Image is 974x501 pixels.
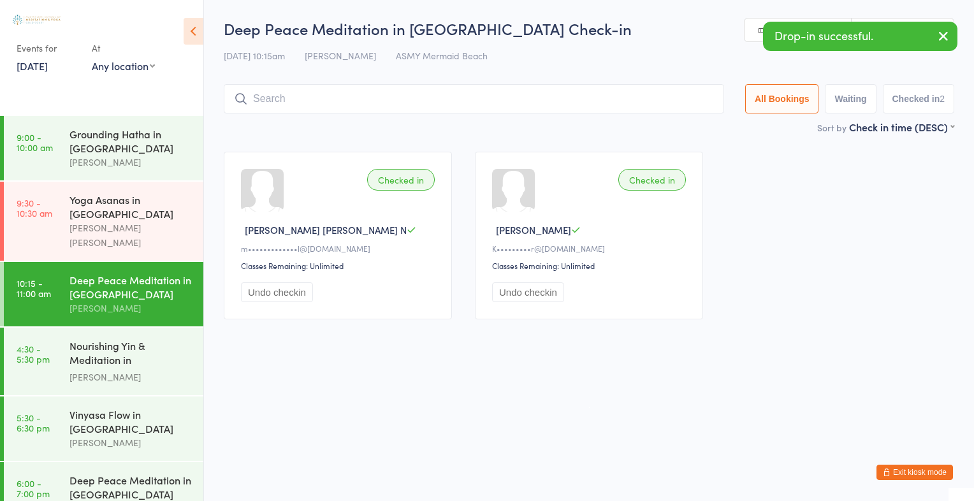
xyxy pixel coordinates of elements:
[883,84,955,113] button: Checked in2
[17,132,53,152] time: 9:00 - 10:00 am
[4,262,203,326] a: 10:15 -11:00 amDeep Peace Meditation in [GEOGRAPHIC_DATA][PERSON_NAME]
[245,223,407,236] span: [PERSON_NAME] [PERSON_NAME] N
[4,396,203,461] a: 5:30 -6:30 pmVinyasa Flow in [GEOGRAPHIC_DATA][PERSON_NAME]
[849,120,954,134] div: Check in time (DESC)
[224,49,285,62] span: [DATE] 10:15am
[492,260,690,271] div: Classes Remaining: Unlimited
[4,328,203,395] a: 4:30 -5:30 pmNourishing Yin & Meditation in [GEOGRAPHIC_DATA][PERSON_NAME]
[92,38,155,59] div: At
[13,15,61,25] img: Australian School of Meditation & Yoga (Gold Coast)
[17,59,48,73] a: [DATE]
[4,116,203,180] a: 9:00 -10:00 amGrounding Hatha in [GEOGRAPHIC_DATA][PERSON_NAME]
[396,49,488,62] span: ASMY Mermaid Beach
[17,412,50,433] time: 5:30 - 6:30 pm
[241,260,439,271] div: Classes Remaining: Unlimited
[367,169,435,191] div: Checked in
[69,407,193,435] div: Vinyasa Flow in [GEOGRAPHIC_DATA]
[69,273,193,301] div: Deep Peace Meditation in [GEOGRAPHIC_DATA]
[69,221,193,250] div: [PERSON_NAME] [PERSON_NAME]
[492,282,564,302] button: Undo checkin
[92,59,155,73] div: Any location
[4,182,203,261] a: 9:30 -10:30 amYoga Asanas in [GEOGRAPHIC_DATA][PERSON_NAME] [PERSON_NAME]
[69,127,193,155] div: Grounding Hatha in [GEOGRAPHIC_DATA]
[17,198,52,218] time: 9:30 - 10:30 am
[69,155,193,170] div: [PERSON_NAME]
[17,478,50,498] time: 6:00 - 7:00 pm
[17,344,50,364] time: 4:30 - 5:30 pm
[492,243,690,254] div: K•••••••••r@[DOMAIN_NAME]
[17,278,51,298] time: 10:15 - 11:00 am
[69,338,193,370] div: Nourishing Yin & Meditation in [GEOGRAPHIC_DATA]
[745,84,819,113] button: All Bookings
[69,435,193,450] div: [PERSON_NAME]
[224,84,724,113] input: Search
[241,243,439,254] div: m•••••••••••••l@[DOMAIN_NAME]
[241,282,313,302] button: Undo checkin
[69,473,193,501] div: Deep Peace Meditation in [GEOGRAPHIC_DATA]
[305,49,376,62] span: [PERSON_NAME]
[618,169,686,191] div: Checked in
[940,94,945,104] div: 2
[876,465,953,480] button: Exit kiosk mode
[224,18,954,39] h2: Deep Peace Meditation in [GEOGRAPHIC_DATA] Check-in
[763,22,957,51] div: Drop-in successful.
[817,121,847,134] label: Sort by
[17,38,79,59] div: Events for
[825,84,876,113] button: Waiting
[496,223,571,236] span: [PERSON_NAME]
[69,192,193,221] div: Yoga Asanas in [GEOGRAPHIC_DATA]
[69,301,193,316] div: [PERSON_NAME]
[69,370,193,384] div: [PERSON_NAME]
